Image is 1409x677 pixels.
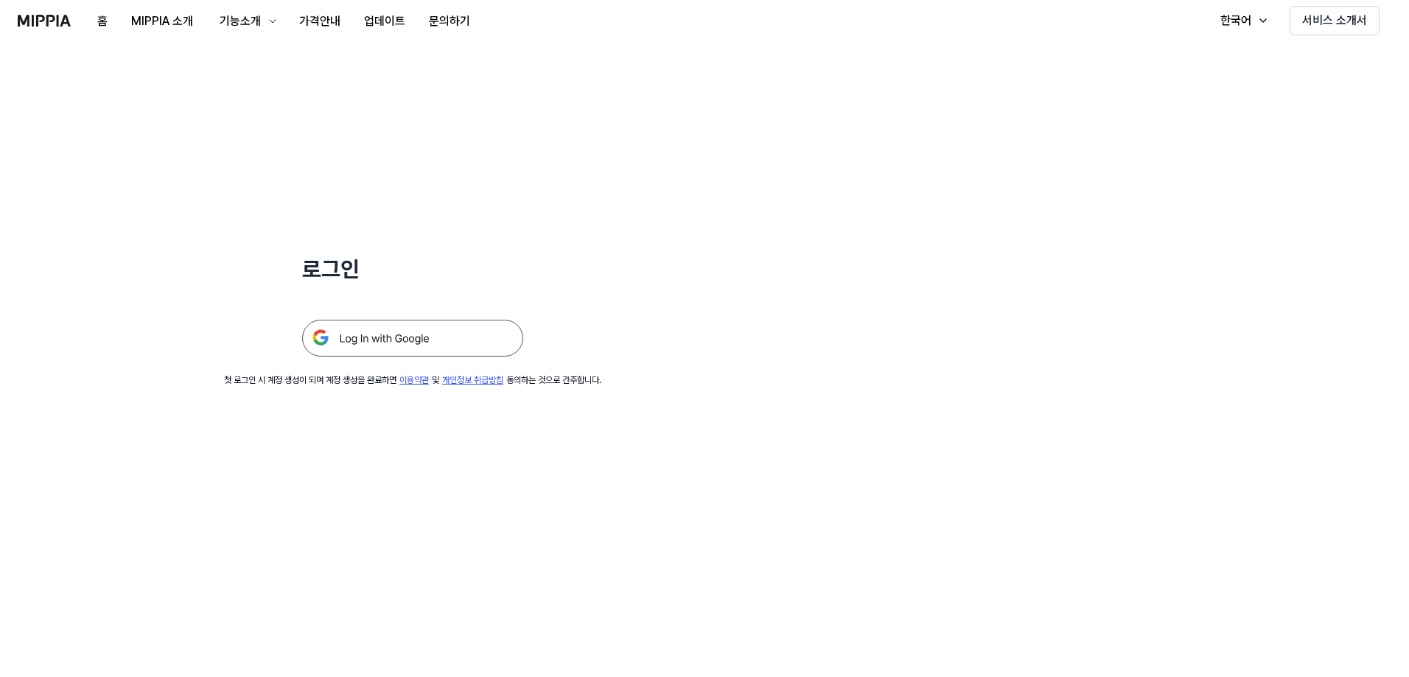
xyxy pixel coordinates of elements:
[217,13,264,30] div: 기능소개
[85,7,119,36] button: 홈
[18,15,71,27] img: logo
[224,374,601,387] div: 첫 로그인 시 계정 생성이 되며 계정 생성을 완료하면 및 동의하는 것으로 간주합니다.
[302,320,523,357] img: 구글 로그인 버튼
[287,7,352,36] button: 가격안내
[205,7,287,36] button: 기능소개
[302,253,523,284] h1: 로그인
[352,1,417,41] a: 업데이트
[417,7,482,36] button: 문의하기
[399,375,429,385] a: 이용약관
[442,375,503,385] a: 개인정보 취급방침
[1206,6,1278,35] button: 한국어
[1290,6,1380,35] button: 서비스 소개서
[1217,12,1254,29] div: 한국어
[352,7,417,36] button: 업데이트
[119,7,205,36] button: MIPPIA 소개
